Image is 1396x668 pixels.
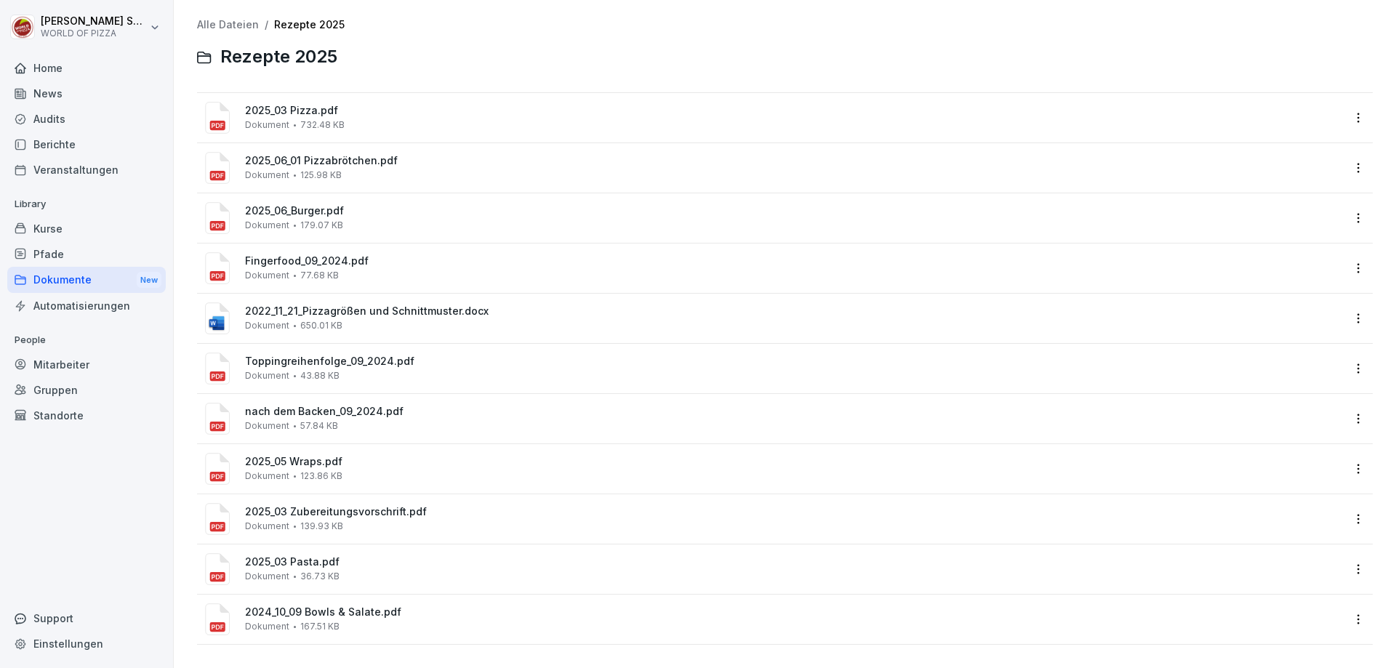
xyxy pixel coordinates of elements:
a: Automatisierungen [7,293,166,318]
a: Standorte [7,403,166,428]
span: Toppingreihenfolge_09_2024.pdf [245,355,1342,368]
span: Dokument [245,621,289,632]
span: Fingerfood_09_2024.pdf [245,255,1342,267]
a: DokumenteNew [7,267,166,294]
span: Dokument [245,321,289,331]
span: 2024_10_09 Bowls & Salate.pdf [245,606,1342,619]
span: 2025_03 Zubereitungsvorschrift.pdf [245,506,1342,518]
a: Alle Dateien [197,18,259,31]
span: 179.07 KB [300,220,343,230]
div: Support [7,605,166,631]
span: Rezepte 2025 [220,47,337,68]
span: nach dem Backen_09_2024.pdf [245,406,1342,418]
span: Dokument [245,170,289,180]
p: WORLD OF PIZZA [41,28,147,39]
span: 57.84 KB [300,421,338,431]
span: 2025_06_01 Pizzabrötchen.pdf [245,155,1342,167]
p: [PERSON_NAME] Sumhayev [41,15,147,28]
span: Dokument [245,521,289,531]
a: Audits [7,106,166,132]
span: 139.93 KB [300,521,343,531]
a: News [7,81,166,106]
span: 732.48 KB [300,120,345,130]
span: 43.88 KB [300,371,340,381]
span: 2025_05 Wraps.pdf [245,456,1342,468]
span: Dokument [245,120,289,130]
span: / [265,19,268,31]
p: Library [7,193,166,216]
span: Dokument [245,421,289,431]
span: 125.98 KB [300,170,342,180]
span: 2022_11_21_Pizzagrößen und Schnittmuster.docx [245,305,1342,318]
span: 2025_03 Pizza.pdf [245,105,1342,117]
a: Rezepte 2025 [274,18,345,31]
span: Dokument [245,270,289,281]
span: 2025_03 Pasta.pdf [245,556,1342,568]
a: Berichte [7,132,166,157]
span: Dokument [245,371,289,381]
span: 123.86 KB [300,471,342,481]
a: Mitarbeiter [7,352,166,377]
a: Gruppen [7,377,166,403]
a: Kurse [7,216,166,241]
a: Veranstaltungen [7,157,166,182]
span: 167.51 KB [300,621,340,632]
span: 2025_06_Burger.pdf [245,205,1342,217]
span: Dokument [245,571,289,582]
span: 36.73 KB [300,571,340,582]
div: New [137,272,161,289]
a: Einstellungen [7,631,166,656]
div: Dokumente [7,267,166,294]
span: Dokument [245,471,289,481]
a: Pfade [7,241,166,267]
p: People [7,329,166,352]
span: Dokument [245,220,289,230]
a: Home [7,55,166,81]
span: 650.01 KB [300,321,342,331]
span: 77.68 KB [300,270,339,281]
